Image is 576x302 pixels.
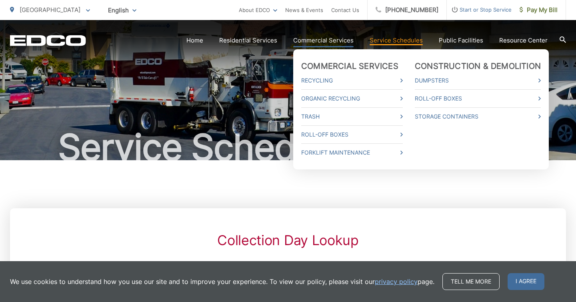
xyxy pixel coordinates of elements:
[20,6,80,14] span: [GEOGRAPHIC_DATA]
[415,61,541,71] a: Construction & Demolition
[219,36,277,45] a: Residential Services
[127,260,449,270] p: Please enter your address below to find your service schedule:
[415,112,541,121] a: Storage Containers
[375,277,418,286] a: privacy policy
[301,94,403,103] a: Organic Recycling
[102,3,142,17] span: English
[186,36,203,45] a: Home
[285,5,323,15] a: News & Events
[127,232,449,248] h2: Collection Day Lookup
[442,273,500,290] a: Tell me more
[508,273,544,290] span: I agree
[370,36,423,45] a: Service Schedules
[415,76,541,85] a: Dumpsters
[520,5,558,15] span: Pay My Bill
[10,277,434,286] p: We use cookies to understand how you use our site and to improve your experience. To view our pol...
[239,5,277,15] a: About EDCO
[499,36,548,45] a: Resource Center
[10,35,86,46] a: EDCD logo. Return to the homepage.
[301,112,403,121] a: Trash
[301,148,403,157] a: Forklift Maintenance
[293,36,354,45] a: Commercial Services
[301,130,403,139] a: Roll-Off Boxes
[439,36,483,45] a: Public Facilities
[301,76,403,85] a: Recycling
[301,61,398,71] a: Commercial Services
[331,5,359,15] a: Contact Us
[10,127,566,167] h1: Service Schedules
[415,94,541,103] a: Roll-Off Boxes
